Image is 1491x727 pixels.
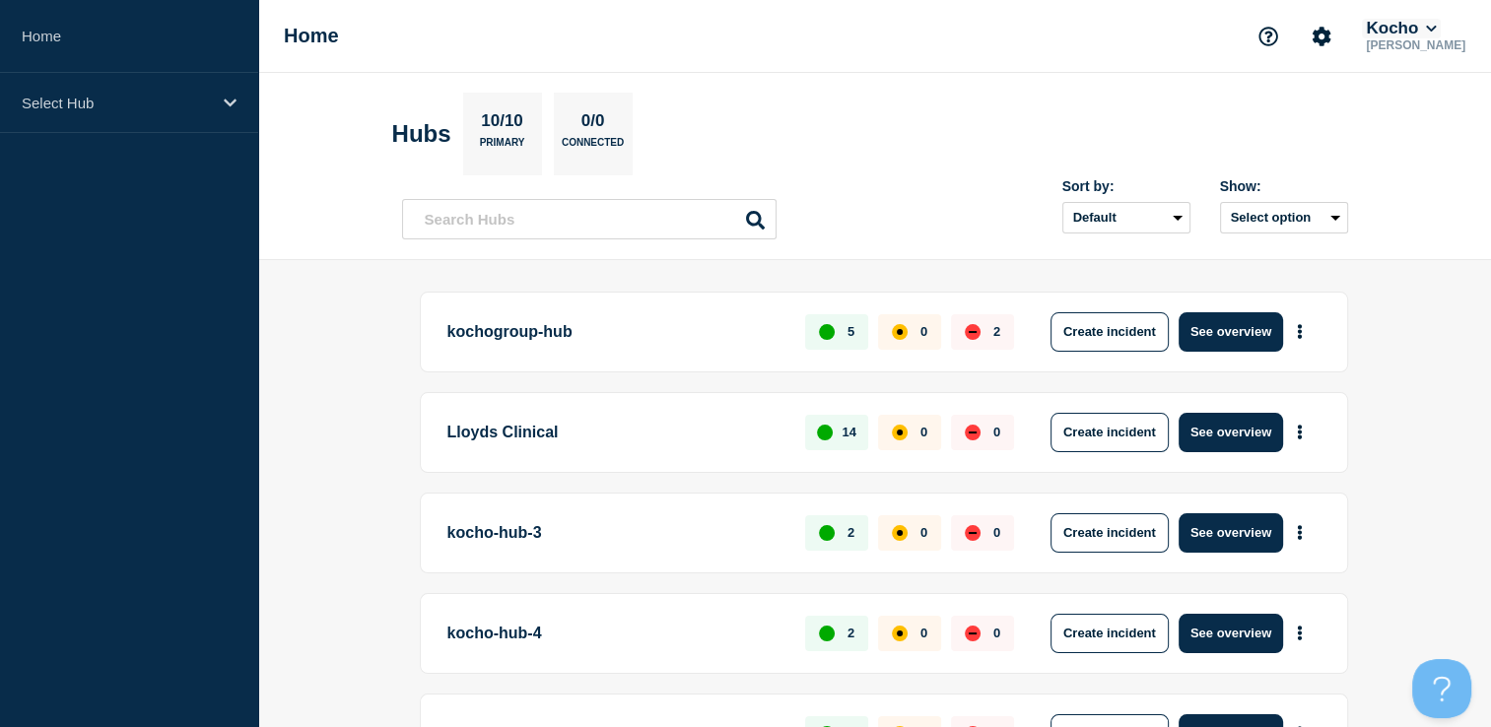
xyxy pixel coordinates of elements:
button: Create incident [1050,413,1169,452]
select: Sort by [1062,202,1190,233]
p: 2 [847,626,854,640]
button: See overview [1179,413,1283,452]
button: More actions [1287,313,1313,350]
input: Search Hubs [402,199,777,239]
p: 2 [993,324,1000,339]
div: down [965,425,981,440]
div: affected [892,626,908,641]
p: 2 [847,525,854,540]
p: 0 [920,626,927,640]
iframe: Help Scout Beacon - Open [1412,659,1471,718]
div: Show: [1220,178,1348,194]
p: 0 [920,425,927,439]
p: 0 [920,324,927,339]
button: See overview [1179,513,1283,553]
h2: Hubs [392,120,451,148]
button: More actions [1287,615,1313,651]
div: up [819,324,835,340]
p: 0 [920,525,927,540]
button: More actions [1287,514,1313,551]
div: down [965,525,981,541]
p: 0 [993,626,1000,640]
button: Create incident [1050,614,1169,653]
p: kocho-hub-3 [447,513,783,553]
p: [PERSON_NAME] [1362,38,1469,52]
p: kochogroup-hub [447,312,783,352]
p: 14 [842,425,855,439]
div: Sort by: [1062,178,1190,194]
p: 5 [847,324,854,339]
button: Kocho [1362,19,1440,38]
p: Lloyds Clinical [447,413,783,452]
div: up [819,525,835,541]
button: Create incident [1050,312,1169,352]
p: Connected [562,137,624,158]
button: See overview [1179,312,1283,352]
p: Primary [480,137,525,158]
p: Select Hub [22,95,211,111]
div: affected [892,324,908,340]
button: Account settings [1301,16,1342,57]
button: More actions [1287,414,1313,450]
p: 10/10 [474,111,531,137]
div: affected [892,525,908,541]
div: up [817,425,833,440]
h1: Home [284,25,339,47]
div: down [965,626,981,641]
button: See overview [1179,614,1283,653]
button: Select option [1220,202,1348,233]
button: Create incident [1050,513,1169,553]
div: affected [892,425,908,440]
p: 0 [993,525,1000,540]
div: up [819,626,835,641]
p: 0 [993,425,1000,439]
p: kocho-hub-4 [447,614,783,653]
button: Support [1248,16,1289,57]
p: 0/0 [574,111,612,137]
div: down [965,324,981,340]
